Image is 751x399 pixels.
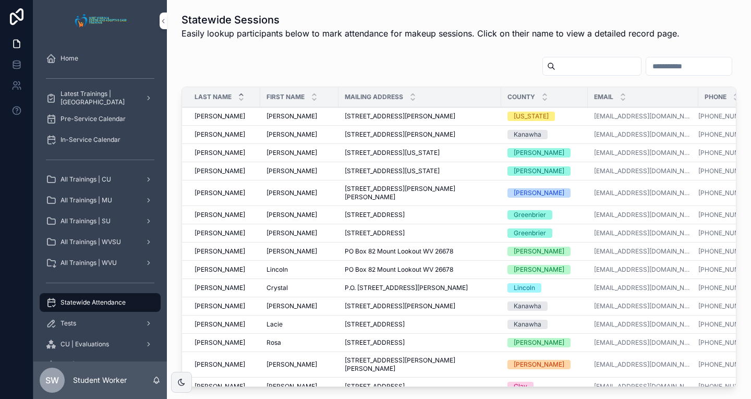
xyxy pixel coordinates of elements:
a: [PERSON_NAME] [195,189,254,197]
a: Greenbrier [507,210,582,220]
a: [PERSON_NAME] [195,149,254,157]
a: [PERSON_NAME] [267,149,332,157]
a: Greenbrier [507,228,582,238]
a: All Trainings | WVU [40,253,161,272]
a: [EMAIL_ADDRESS][DOMAIN_NAME] [594,130,692,139]
h1: Statewide Sessions [181,13,680,27]
span: [PERSON_NAME] [195,338,245,347]
a: [STREET_ADDRESS] [345,338,495,347]
a: [EMAIL_ADDRESS][DOMAIN_NAME] [594,265,692,274]
a: [PERSON_NAME] [195,247,254,256]
a: [EMAIL_ADDRESS][DOMAIN_NAME] [594,167,692,175]
span: Tests [60,319,76,328]
a: [PERSON_NAME] [195,320,254,329]
a: Kanawha [507,130,582,139]
span: First Name [267,93,305,101]
a: [EMAIL_ADDRESS][DOMAIN_NAME] [594,382,692,391]
div: [PERSON_NAME] [514,360,564,369]
a: [PERSON_NAME] [195,360,254,369]
span: All Trainings | SU [60,217,111,225]
span: [STREET_ADDRESS][PERSON_NAME][PERSON_NAME] [345,185,495,201]
span: P.O. [STREET_ADDRESS][PERSON_NAME] [345,284,468,292]
a: [PERSON_NAME] [195,112,254,120]
span: [PERSON_NAME] [195,189,245,197]
a: [EMAIL_ADDRESS][DOMAIN_NAME] [594,302,692,310]
span: [PERSON_NAME] [195,211,245,219]
span: [STREET_ADDRESS][US_STATE] [345,149,440,157]
a: MU | Evaluations [40,356,161,374]
a: Pre-Service Calendar [40,110,161,128]
a: [PERSON_NAME] [195,130,254,139]
a: PO Box 82 Mount Lookout WV 26678 [345,265,495,274]
a: Tests [40,314,161,333]
a: [EMAIL_ADDRESS][DOMAIN_NAME] [594,320,692,329]
a: [STREET_ADDRESS][PERSON_NAME] [345,302,495,310]
a: [EMAIL_ADDRESS][DOMAIN_NAME] [594,149,692,157]
a: [PERSON_NAME] [195,265,254,274]
a: Statewide Attendance [40,293,161,312]
a: [PERSON_NAME] [195,167,254,175]
a: In-Service Calendar [40,130,161,149]
a: [PERSON_NAME] [195,382,254,391]
span: Lacie [267,320,283,329]
div: [PERSON_NAME] [514,265,564,274]
span: All Trainings | WVU [60,259,117,267]
span: [PERSON_NAME] [267,211,317,219]
div: Clay [514,382,527,391]
span: [PERSON_NAME] [195,149,245,157]
a: [PERSON_NAME] [507,360,582,369]
a: [EMAIL_ADDRESS][DOMAIN_NAME] [594,360,692,369]
span: Crystal [267,284,288,292]
a: Latest Trainings | [GEOGRAPHIC_DATA] [40,89,161,107]
a: [PERSON_NAME] [195,302,254,310]
a: [PERSON_NAME] [507,188,582,198]
a: Lacie [267,320,332,329]
span: Easily lookup participants below to mark attendance for makeup sessions. Click on their name to v... [181,27,680,40]
a: All Trainings | CU [40,170,161,189]
span: [PERSON_NAME] [195,167,245,175]
a: [PERSON_NAME] [195,211,254,219]
span: MU | Evaluations [60,361,110,369]
a: Kanawha [507,301,582,311]
a: [PERSON_NAME] [507,247,582,256]
span: [PERSON_NAME] [195,320,245,329]
a: [EMAIL_ADDRESS][DOMAIN_NAME] [594,112,692,120]
span: [STREET_ADDRESS][US_STATE] [345,167,440,175]
p: Student Worker [73,375,127,385]
span: [STREET_ADDRESS][PERSON_NAME] [345,302,455,310]
a: [EMAIL_ADDRESS][DOMAIN_NAME] [594,338,692,347]
img: App logo [72,13,129,29]
a: CU | Evaluations [40,335,161,354]
a: [STREET_ADDRESS] [345,320,495,329]
span: [PERSON_NAME] [195,130,245,139]
a: [PERSON_NAME] [267,302,332,310]
a: [EMAIL_ADDRESS][DOMAIN_NAME] [594,229,692,237]
span: [PERSON_NAME] [267,302,317,310]
div: Kanawha [514,130,541,139]
span: PO Box 82 Mount Lookout WV 26678 [345,265,453,274]
div: Lincoln [514,283,535,293]
div: [PERSON_NAME] [514,188,564,198]
a: [PERSON_NAME] [507,338,582,347]
a: [STREET_ADDRESS][US_STATE] [345,167,495,175]
a: [STREET_ADDRESS][PERSON_NAME] [345,130,495,139]
span: [PERSON_NAME] [267,360,317,369]
a: [PERSON_NAME] [267,211,332,219]
a: [EMAIL_ADDRESS][DOMAIN_NAME] [594,211,692,219]
span: [STREET_ADDRESS] [345,229,405,237]
a: Rosa [267,338,332,347]
span: [PERSON_NAME] [267,229,317,237]
span: In-Service Calendar [60,136,120,144]
div: scrollable content [33,42,167,361]
span: [PERSON_NAME] [195,229,245,237]
a: [PERSON_NAME] [267,167,332,175]
span: [PERSON_NAME] [267,167,317,175]
span: SW [45,374,59,386]
a: Kanawha [507,320,582,329]
a: [EMAIL_ADDRESS][DOMAIN_NAME] [594,284,692,292]
a: Home [40,49,161,68]
a: [PERSON_NAME] [267,360,332,369]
